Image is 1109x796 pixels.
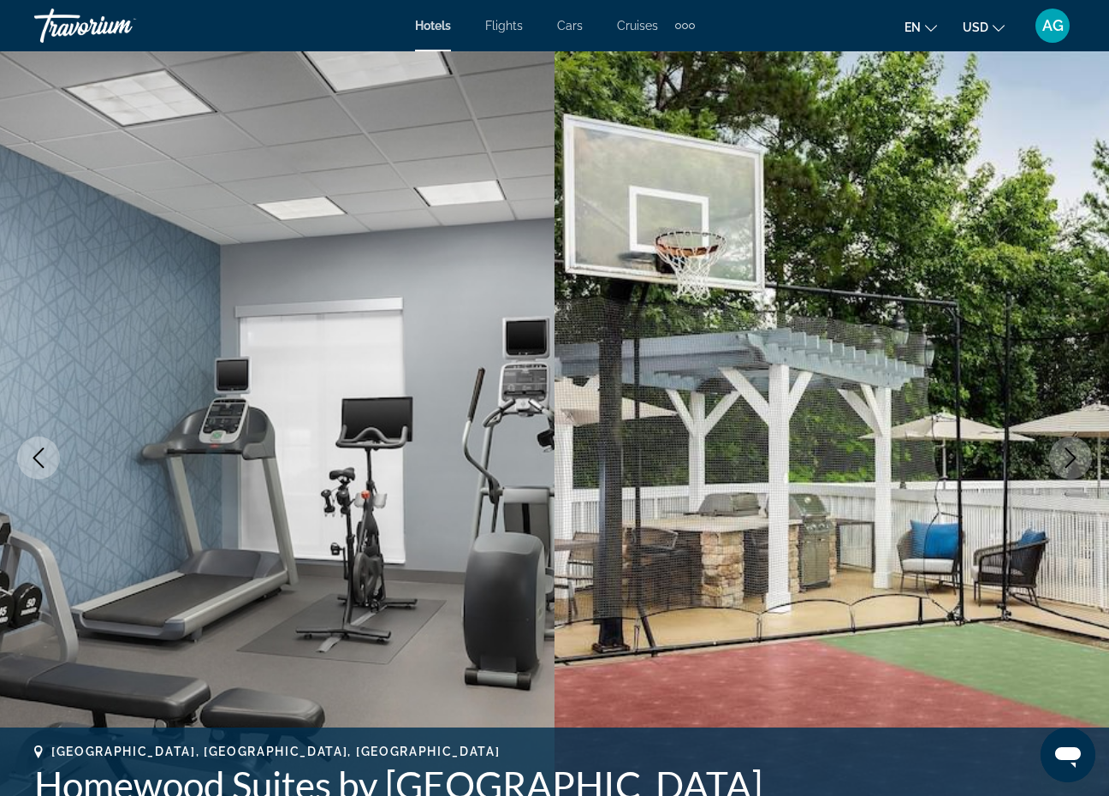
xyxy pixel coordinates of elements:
[904,21,921,34] span: en
[1049,437,1092,479] button: Next image
[904,15,937,39] button: Change language
[415,19,451,33] a: Hotels
[617,19,658,33] a: Cruises
[1041,728,1095,782] iframe: Button to launch messaging window
[17,437,60,479] button: Previous image
[34,3,205,48] a: Travorium
[485,19,523,33] a: Flights
[51,745,500,758] span: [GEOGRAPHIC_DATA], [GEOGRAPHIC_DATA], [GEOGRAPHIC_DATA]
[1030,8,1075,44] button: User Menu
[963,15,1005,39] button: Change currency
[675,12,695,39] button: Extra navigation items
[963,21,988,34] span: USD
[557,19,583,33] a: Cars
[1042,17,1064,34] span: AG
